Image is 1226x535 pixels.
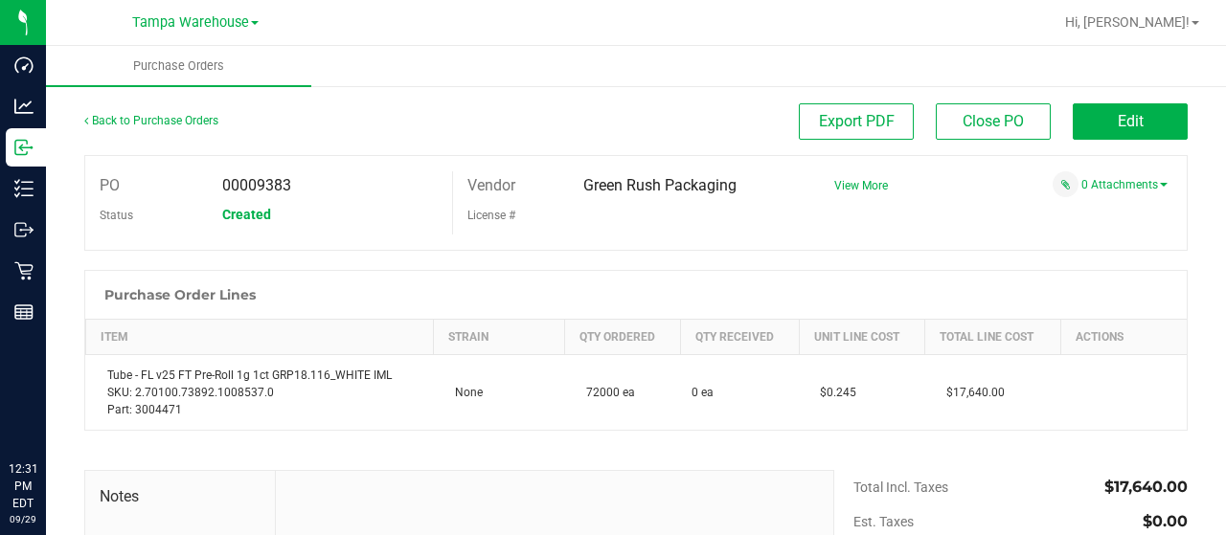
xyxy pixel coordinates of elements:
th: Actions [1060,320,1187,355]
span: Edit [1118,112,1144,130]
label: Status [100,201,133,230]
inline-svg: Inventory [14,179,34,198]
label: PO [100,171,120,200]
span: Created [222,207,271,222]
span: $17,640.00 [1104,478,1188,496]
span: Export PDF [819,112,895,130]
span: $0.245 [810,386,856,399]
a: Back to Purchase Orders [84,114,218,127]
a: View More [834,179,888,192]
span: None [445,386,483,399]
th: Item [86,320,434,355]
label: Vendor [467,171,515,200]
iframe: Resource center unread badge [57,379,79,402]
inline-svg: Retail [14,261,34,280]
span: Total Incl. Taxes [853,479,948,495]
inline-svg: Reports [14,302,34,322]
span: Hi, [PERSON_NAME]! [1065,14,1190,30]
th: Strain [434,320,565,355]
button: Close PO [936,103,1051,140]
span: 00009383 [222,176,291,194]
span: Attach a document [1053,171,1078,197]
span: Est. Taxes [853,514,914,529]
inline-svg: Dashboard [14,56,34,75]
span: $17,640.00 [937,386,1005,399]
span: $0.00 [1143,512,1188,530]
button: Edit [1073,103,1188,140]
inline-svg: Inbound [14,138,34,157]
span: 72000 ea [577,386,635,399]
p: 12:31 PM EDT [9,460,37,512]
a: Purchase Orders [46,46,311,86]
th: Total Line Cost [925,320,1060,355]
span: Close PO [963,112,1024,130]
th: Qty Ordered [565,320,681,355]
label: License # [467,201,515,230]
a: 0 Attachments [1081,178,1168,191]
div: Tube - FL v25 FT Pre-Roll 1g 1ct GRP18.116_WHITE IML SKU: 2.70100.73892.1008537.0 Part: 3004471 [98,367,422,418]
inline-svg: Analytics [14,97,34,116]
p: 09/29 [9,512,37,526]
th: Qty Received [680,320,799,355]
button: Export PDF [799,103,914,140]
h1: Purchase Order Lines [104,287,256,302]
span: Green Rush Packaging [583,176,737,194]
inline-svg: Outbound [14,220,34,239]
iframe: Resource center [19,382,77,439]
span: Notes [100,485,261,508]
span: Purchase Orders [107,57,250,75]
span: Tampa Warehouse [132,14,249,31]
span: 0 ea [692,384,714,401]
th: Unit Line Cost [799,320,925,355]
